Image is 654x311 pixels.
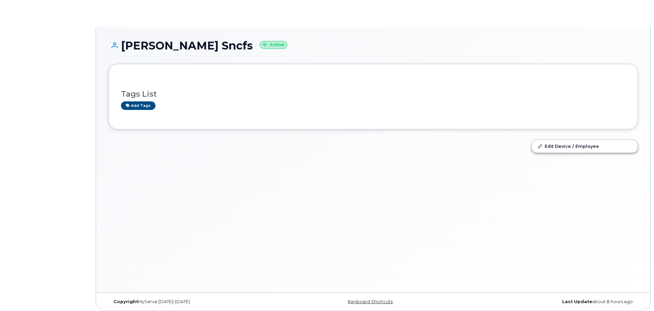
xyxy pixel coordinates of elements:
div: MyServe [DATE]–[DATE] [108,299,285,305]
strong: Last Update [562,299,592,304]
h3: Tags List [121,90,625,98]
small: Active [260,41,287,49]
a: Edit Device / Employee [532,140,638,152]
a: Add tags [121,101,155,110]
a: Keyboard Shortcuts [348,299,393,304]
strong: Copyright [113,299,138,304]
h1: [PERSON_NAME] Sncfs [108,40,638,52]
div: about 8 hours ago [461,299,638,305]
